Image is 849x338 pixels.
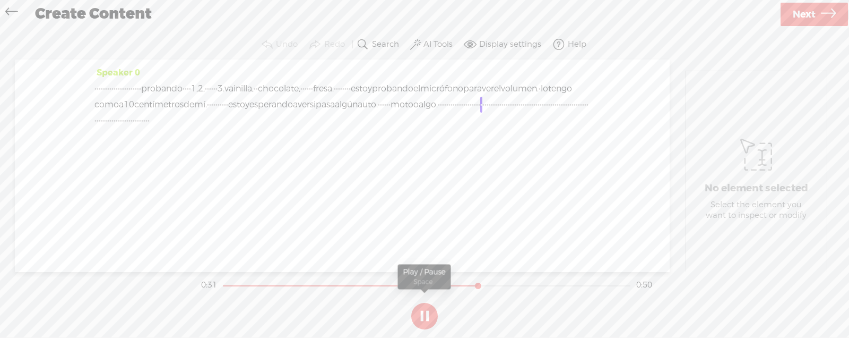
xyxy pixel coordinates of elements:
span: Next [793,1,816,28]
span: · [472,97,474,113]
span: · [548,97,550,113]
span: · [482,97,484,113]
span: · [580,97,582,113]
label: Display settings [479,39,541,50]
span: ver [482,81,494,97]
span: · [226,97,228,113]
span: · [135,81,137,97]
span: · [516,97,518,113]
span: · [512,97,514,113]
span: a [119,97,124,113]
span: si [310,97,316,113]
span: · [495,97,497,113]
span: · [114,113,116,129]
span: · [546,97,548,113]
span: auto. [358,97,378,113]
span: · [346,81,349,97]
span: · [459,97,461,113]
span: el [494,81,501,97]
span: · [124,113,126,129]
span: · [189,81,191,97]
span: · [461,97,463,113]
span: · [97,81,99,97]
button: AI Tools [408,34,457,55]
span: · [342,81,344,97]
label: Search [372,39,399,50]
span: · [525,97,527,113]
span: tengo [548,81,572,97]
span: · [539,81,541,97]
span: · [94,113,97,129]
span: · [552,97,555,113]
span: · [215,97,218,113]
span: · [446,97,448,113]
label: AI Tools [423,39,453,50]
span: · [476,97,478,113]
span: · [141,113,143,129]
span: · [120,113,122,129]
span: · [499,97,501,113]
span: · [444,97,446,113]
span: moto [391,97,413,113]
span: · [213,97,215,113]
span: · [523,97,525,113]
span: ver [298,97,310,113]
span: · [256,81,258,97]
span: · [448,97,451,113]
span: · [489,97,491,113]
span: · [453,97,455,113]
span: · [508,97,510,113]
span: fresa. [313,81,334,97]
span: · [514,97,516,113]
span: · [139,113,141,129]
span: · [99,113,101,129]
span: · [209,81,211,97]
span: · [105,81,107,97]
span: mí. [194,97,207,113]
span: · [567,97,569,113]
span: esperando [249,97,293,113]
span: · [103,81,105,97]
p: No element selected [705,182,808,195]
span: · [582,97,584,113]
span: 2, [198,81,205,97]
span: · [384,97,386,113]
span: · [131,81,133,97]
span: · [555,97,557,113]
span: · [254,81,256,97]
span: · [527,97,529,113]
span: probando [372,81,413,97]
span: algún [335,97,358,113]
span: · [521,97,523,113]
label: Redo [324,39,345,50]
span: · [529,97,531,113]
span: · [455,97,457,113]
span: chocolate, [258,81,300,97]
span: · [533,97,535,113]
label: Help [568,39,586,50]
span: · [211,81,213,97]
span: para [463,81,482,97]
span: · [504,97,506,113]
span: · [578,97,580,113]
span: · [474,97,476,113]
div: 0:31 [201,280,217,291]
span: · [222,97,224,113]
span: · [571,97,574,113]
span: · [497,97,499,113]
span: · [187,81,189,97]
span: · [94,81,97,97]
span: a [293,97,298,113]
span: · [131,113,133,129]
span: · [209,97,211,113]
span: lo [541,81,548,97]
span: · [118,81,120,97]
span: · [309,81,311,97]
span: · [470,97,472,113]
span: · [109,81,111,97]
span: micrófono [420,81,463,97]
span: · [148,113,150,129]
span: · [211,97,213,113]
span: Speaker 0 [94,67,140,78]
span: · [307,81,309,97]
